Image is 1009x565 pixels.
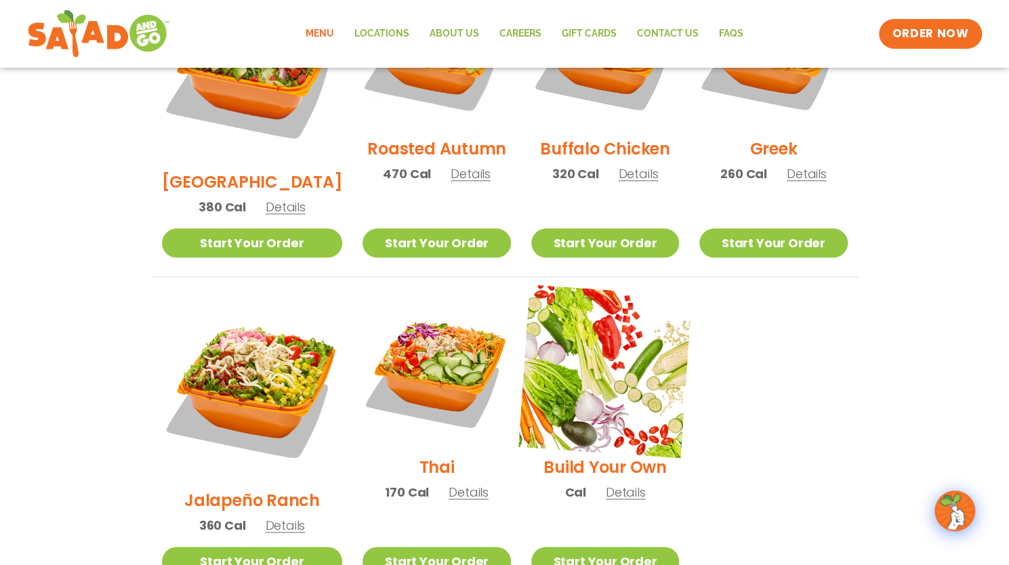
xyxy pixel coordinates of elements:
span: 360 Cal [199,516,246,535]
span: Details [451,165,491,182]
span: ORDER NOW [892,26,968,42]
span: 380 Cal [199,198,246,216]
span: 170 Cal [385,483,429,501]
img: wpChatIcon [936,492,974,530]
span: Details [787,165,827,182]
span: 470 Cal [383,165,431,183]
h2: [GEOGRAPHIC_DATA] [162,170,343,194]
a: Locations [344,18,419,49]
a: Start Your Order [699,228,847,257]
a: GIFT CARDS [552,18,627,49]
span: 260 Cal [720,165,767,183]
h2: Thai [419,455,455,479]
img: Product photo for Thai Salad [363,297,510,445]
a: FAQs [709,18,754,49]
span: 320 Cal [552,165,599,183]
span: Details [618,165,658,182]
img: new-SAG-logo-768×292 [27,7,170,61]
h2: Build Your Own [543,455,667,479]
a: Careers [489,18,552,49]
nav: Menu [295,18,754,49]
img: Product photo for Jalapeño Ranch Salad [162,297,343,478]
a: Menu [295,18,344,49]
span: Details [265,517,305,534]
span: Cal [564,483,585,501]
h2: Roasted Autumn [367,137,506,161]
span: Details [606,484,646,501]
span: Details [266,198,306,215]
a: Contact Us [627,18,709,49]
h2: Greek [749,137,797,161]
a: Start Your Order [363,228,510,257]
a: Start Your Order [162,228,343,257]
h2: Buffalo Chicken [540,137,670,161]
h2: Jalapeño Ranch [184,488,320,512]
a: About Us [419,18,489,49]
img: Product photo for Build Your Own [518,285,692,458]
a: Start Your Order [531,228,679,257]
a: ORDER NOW [879,19,982,49]
span: Details [449,484,489,501]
